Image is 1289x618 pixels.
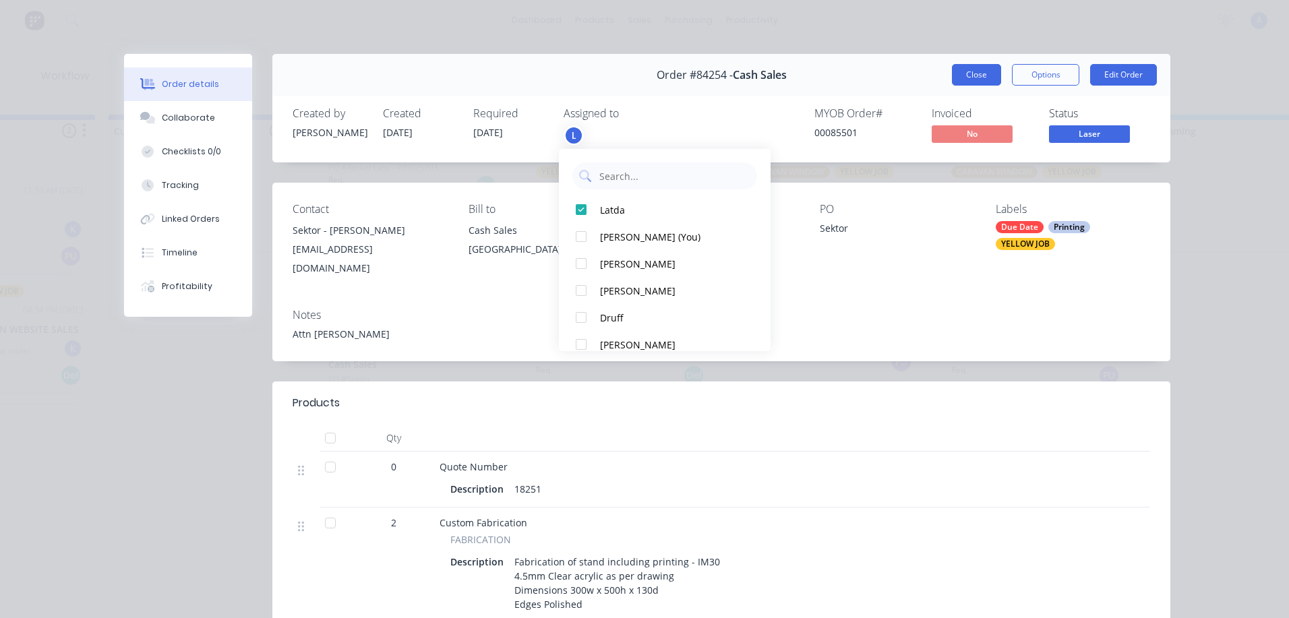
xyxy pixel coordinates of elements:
span: 0 [391,460,396,474]
input: Search... [598,162,750,189]
div: Profitability [162,280,212,292]
div: Order details [162,78,219,90]
div: Attn [PERSON_NAME] [293,327,1150,341]
span: FABRICATION [450,532,511,547]
button: Collaborate [124,101,252,135]
button: Laser [1049,125,1130,146]
button: Edit Order [1090,64,1157,86]
div: Labels [996,203,1150,216]
button: [PERSON_NAME] [559,250,771,277]
div: 00085501 [814,125,916,140]
div: [GEOGRAPHIC_DATA], [469,240,623,259]
div: YELLOW JOB [996,238,1055,250]
button: Options [1012,64,1079,86]
div: Printing [1048,221,1090,233]
span: [DATE] [473,126,503,139]
div: Contact [293,203,447,216]
div: [PERSON_NAME] [600,338,742,352]
span: Cash Sales [733,69,787,82]
div: Status [1049,107,1150,120]
span: [DATE] [383,126,413,139]
button: Timeline [124,236,252,270]
div: Invoiced [932,107,1033,120]
div: Created [383,107,457,120]
button: L [564,125,584,146]
div: Created by [293,107,367,120]
span: Laser [1049,125,1130,142]
span: No [932,125,1013,142]
div: Latda [600,203,742,217]
div: Description [450,479,509,499]
button: Linked Orders [124,202,252,236]
div: [EMAIL_ADDRESS][DOMAIN_NAME] [293,240,447,278]
div: Bill to [469,203,623,216]
button: [PERSON_NAME] [559,277,771,304]
div: Tracking [162,179,199,191]
div: [PERSON_NAME] [293,125,367,140]
div: Cash Sales [469,221,623,240]
div: Notes [293,309,1150,321]
div: Sektor - [PERSON_NAME][EMAIL_ADDRESS][DOMAIN_NAME] [293,221,447,278]
span: Quote Number [440,460,508,473]
div: Cash Sales[GEOGRAPHIC_DATA], [469,221,623,264]
div: Sektor - [PERSON_NAME] [293,221,447,240]
div: Collaborate [162,112,215,124]
button: Close [952,64,1001,86]
span: 2 [391,516,396,530]
button: Latda [559,196,771,223]
div: Checklists 0/0 [162,146,221,158]
button: [PERSON_NAME] [559,331,771,358]
button: Checklists 0/0 [124,135,252,168]
div: Linked Orders [162,213,220,225]
div: Description [450,552,509,571]
div: [PERSON_NAME] (You) [600,230,742,244]
button: Order details [124,67,252,101]
div: PO [820,203,974,216]
span: Order #84254 - [657,69,733,82]
button: Profitability [124,270,252,303]
div: Qty [353,425,434,452]
button: Druff [559,304,771,331]
div: Timeline [162,247,198,259]
span: Custom Fabrication [440,516,527,529]
button: Tracking [124,168,252,202]
div: MYOB Order # [814,107,916,120]
div: Sektor [820,221,974,240]
div: Required [473,107,547,120]
div: Due Date [996,221,1044,233]
div: [PERSON_NAME] [600,284,742,298]
div: Druff [600,311,742,325]
div: Products [293,395,340,411]
div: Fabrication of stand including printing - IM30 4.5mm Clear acrylic as per drawing Dimensions 300w... [509,552,725,614]
button: [PERSON_NAME] (You) [559,223,771,250]
div: Assigned to [564,107,698,120]
div: 18251 [509,479,547,499]
div: [PERSON_NAME] [600,257,742,271]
